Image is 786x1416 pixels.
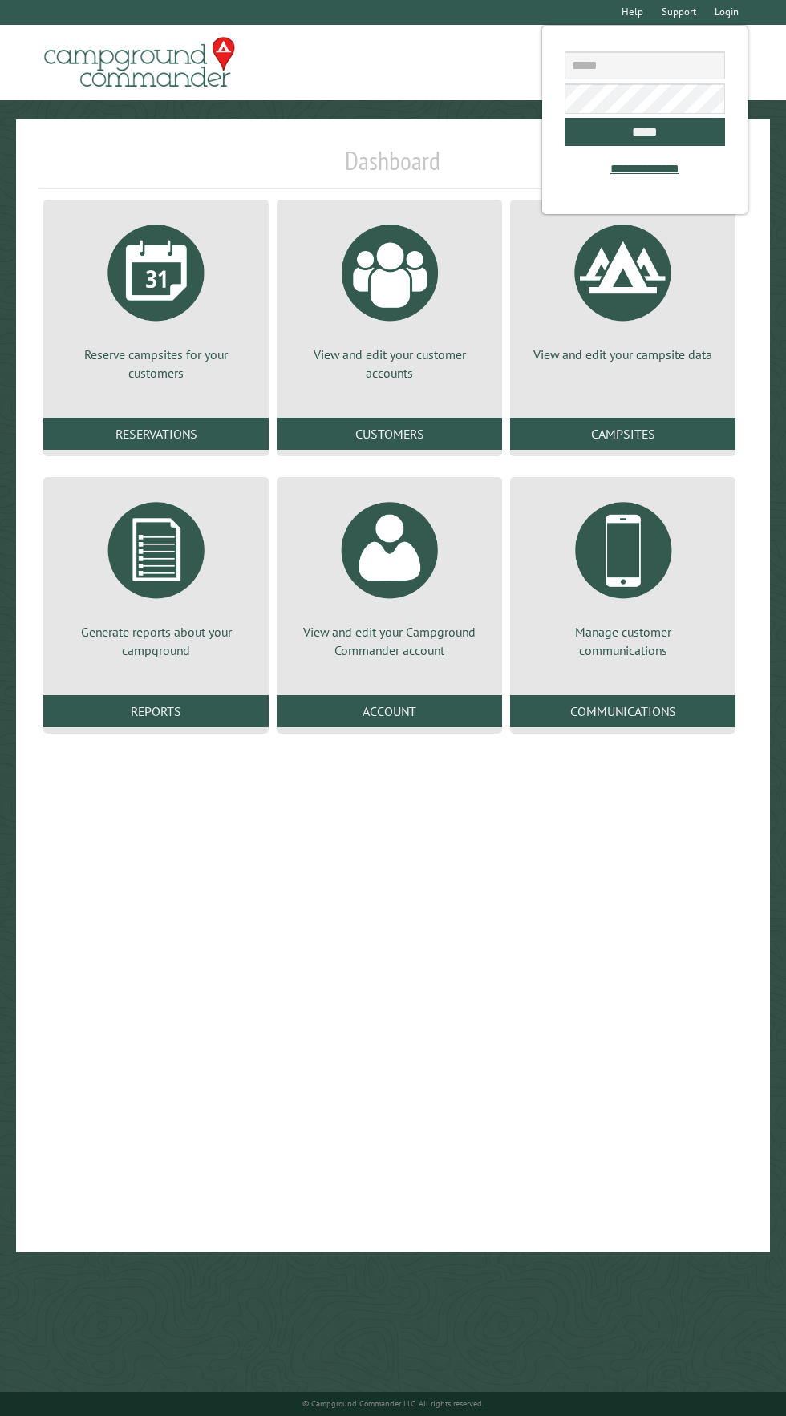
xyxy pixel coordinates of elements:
a: Reports [43,695,269,727]
p: Reserve campsites for your customers [63,346,249,382]
p: View and edit your customer accounts [296,346,483,382]
p: Generate reports about your campground [63,623,249,659]
a: Communications [510,695,735,727]
p: Manage customer communications [529,623,716,659]
p: View and edit your campsite data [529,346,716,363]
h1: Dashboard [39,145,747,189]
a: Manage customer communications [529,490,716,659]
img: Campground Commander [39,31,240,94]
a: View and edit your Campground Commander account [296,490,483,659]
a: Generate reports about your campground [63,490,249,659]
a: Reserve campsites for your customers [63,212,249,382]
a: Campsites [510,418,735,450]
a: Account [277,695,502,727]
a: Reservations [43,418,269,450]
a: View and edit your customer accounts [296,212,483,382]
small: © Campground Commander LLC. All rights reserved. [302,1398,484,1409]
a: View and edit your campsite data [529,212,716,363]
a: Customers [277,418,502,450]
p: View and edit your Campground Commander account [296,623,483,659]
